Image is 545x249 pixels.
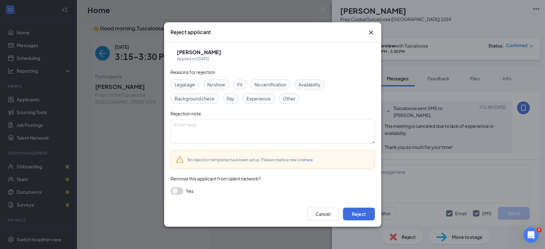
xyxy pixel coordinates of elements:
[536,227,541,232] span: 2
[307,208,339,220] button: Cancel
[237,81,242,88] span: Fit
[176,156,184,163] svg: Warning
[246,95,271,102] span: Experience
[227,95,234,102] span: Pay
[177,49,221,56] h5: [PERSON_NAME]
[170,176,261,181] span: Remove this applicant from talent network?
[343,208,375,220] button: Reject
[177,56,221,62] div: Applied on [DATE]
[175,95,215,102] span: Background check
[367,29,375,36] button: Close
[170,111,201,116] span: Rejection note
[299,81,321,88] span: Availability
[367,29,375,36] svg: Cross
[170,69,215,75] span: Reasons for rejection
[207,81,225,88] span: No show
[170,29,211,36] h3: Reject applicant
[187,157,314,162] span: No rejection templates have been setup. Please create a new one .
[254,81,286,88] span: No certification
[186,187,193,195] span: Yes
[305,157,313,162] a: here
[175,81,195,88] span: Legal age
[283,95,295,102] span: Other
[523,227,539,243] iframe: Intercom live chat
